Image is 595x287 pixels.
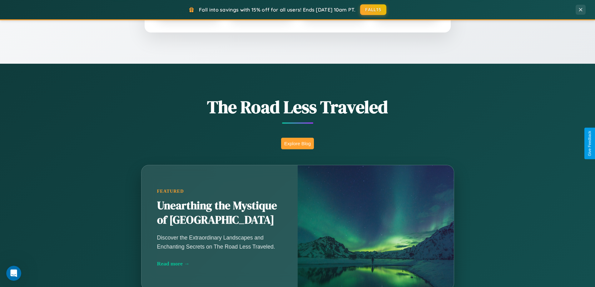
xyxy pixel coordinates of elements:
div: Give Feedback [588,131,592,156]
button: FALL15 [360,4,386,15]
button: Explore Blog [281,138,314,149]
h2: Unearthing the Mystique of [GEOGRAPHIC_DATA] [157,199,282,227]
p: Discover the Extraordinary Landscapes and Enchanting Secrets on The Road Less Traveled. [157,233,282,251]
span: Fall into savings with 15% off for all users! Ends [DATE] 10am PT. [199,7,355,13]
div: Featured [157,189,282,194]
h1: The Road Less Traveled [110,95,485,119]
div: Read more → [157,260,282,267]
iframe: Intercom live chat [6,266,21,281]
